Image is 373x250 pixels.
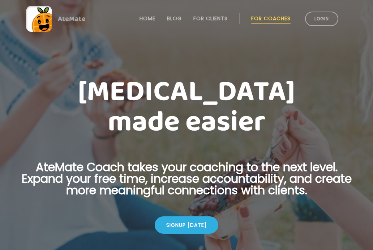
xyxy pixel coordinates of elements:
[167,16,182,21] a: Blog
[305,12,338,26] a: Login
[155,216,218,234] div: Signup [DATE]
[140,16,155,21] a: Home
[251,16,291,21] a: For Coaches
[193,16,228,21] a: For Clients
[10,161,363,205] p: AteMate Coach takes your coaching to the next level. Expand your free time, increase accountabili...
[10,77,363,137] h1: [MEDICAL_DATA] made easier
[52,13,86,25] div: AteMate
[26,6,347,32] a: AteMate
